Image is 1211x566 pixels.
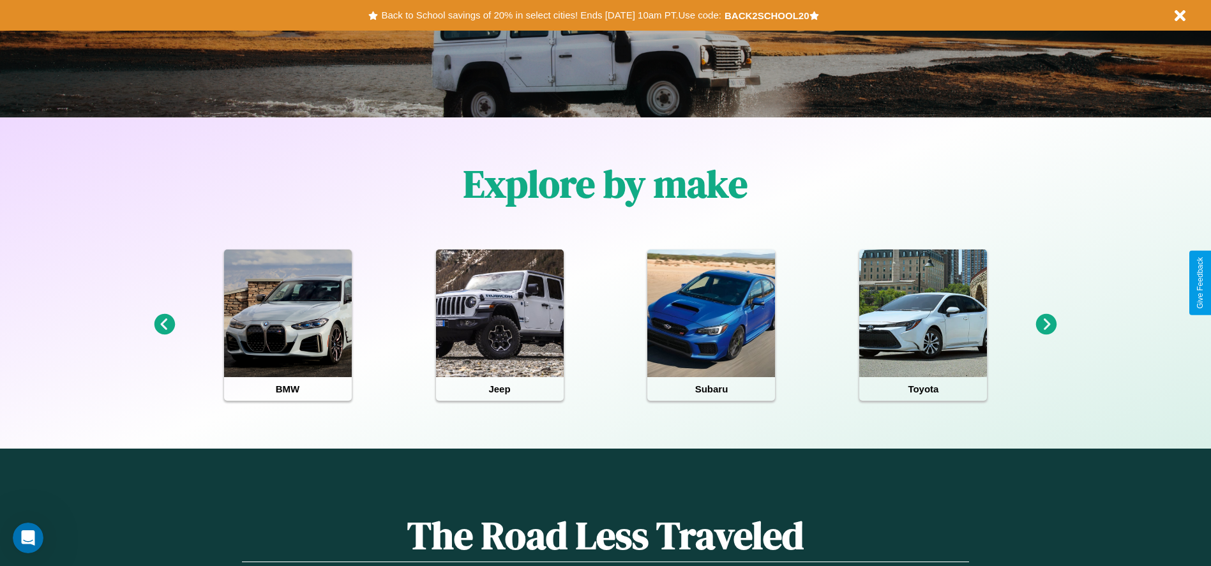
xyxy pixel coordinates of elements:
[13,523,43,553] iframe: Intercom live chat
[463,158,748,210] h1: Explore by make
[1196,257,1205,309] div: Give Feedback
[647,377,775,401] h4: Subaru
[725,10,809,21] b: BACK2SCHOOL20
[224,377,352,401] h4: BMW
[436,377,564,401] h4: Jeep
[242,509,968,562] h1: The Road Less Traveled
[859,377,987,401] h4: Toyota
[378,6,724,24] button: Back to School savings of 20% in select cities! Ends [DATE] 10am PT.Use code:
